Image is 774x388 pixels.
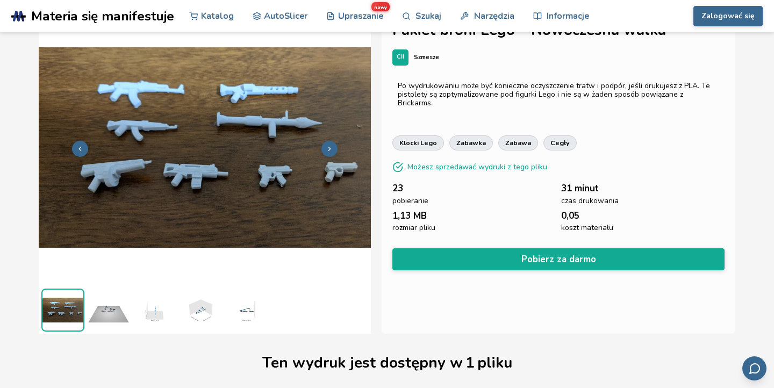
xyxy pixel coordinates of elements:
[262,353,463,373] font: Ten wydruk jest dostępny w
[201,10,234,22] font: Katalog
[397,53,404,61] font: CII
[449,135,493,150] a: zabawka
[414,53,439,61] font: Szmesze
[561,182,599,195] font: 31 minut
[547,10,589,22] font: Informacje
[407,162,547,172] font: Możesz sprzedawać wydruki z tego pliku
[392,248,725,270] button: Pobierz za darmo
[742,356,766,380] button: Wyślij opinię e-mailem
[392,196,428,206] font: pobieranie
[521,253,596,265] font: Pobierz za darmo
[224,289,267,332] img: 1_Wymiary_3D
[264,10,307,22] font: AutoSlicer
[398,81,710,108] font: Po wydrukowaniu może być konieczne oczyszczenie tratw i podpór, jeśli drukujesz z PLA. Te pistole...
[693,6,763,26] button: Zalogować się
[561,222,613,233] font: koszt materiału
[392,182,403,195] font: 23
[561,196,619,206] font: czas drukowania
[474,10,514,22] font: Narzędzia
[456,138,486,147] font: zabawka
[392,135,444,150] a: klocki Lego
[498,135,538,150] a: zabawa
[87,289,130,332] img: 1_Podgląd_wydruku
[465,353,475,373] font: 1
[31,7,174,25] font: Materia się manifestuje
[374,3,387,10] font: nowy
[561,210,579,222] font: 0,05
[415,10,441,22] font: Szukaj
[701,11,755,21] font: Zalogować się
[505,138,531,147] font: zabawa
[178,289,221,332] img: 1_Wymiary_3D
[550,138,570,147] font: cegły
[133,289,176,332] img: 1_Wymiary_3D
[477,353,512,373] font: pliku
[543,135,577,150] a: cegły
[392,210,427,222] font: 1,13 MB
[399,138,437,147] font: klocki Lego
[338,10,383,22] font: Upraszanie
[392,222,435,233] font: rozmiar pliku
